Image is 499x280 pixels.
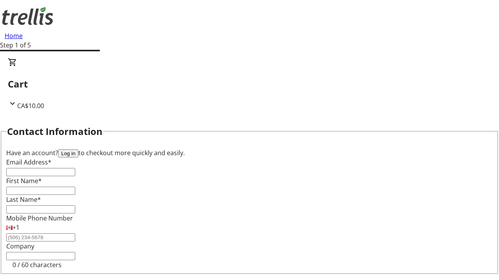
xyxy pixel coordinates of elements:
label: Email Address* [6,158,51,166]
label: First Name* [6,177,42,185]
label: Company [6,242,34,250]
input: (506) 234-5678 [6,233,75,241]
h2: Contact Information [7,124,103,138]
span: CA$10.00 [17,101,44,110]
div: Have an account? to checkout more quickly and easily. [6,148,493,157]
label: Mobile Phone Number [6,214,73,222]
label: Last Name* [6,195,41,204]
tr-character-limit: 0 / 60 characters [12,261,62,269]
div: CartCA$10.00 [8,58,491,110]
h2: Cart [8,77,491,91]
button: Log in [58,149,78,157]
